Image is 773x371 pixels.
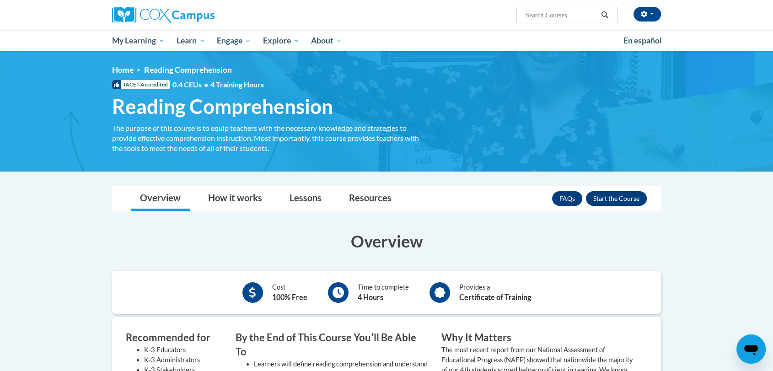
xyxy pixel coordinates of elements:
a: My Learning [106,30,171,51]
span: Explore [263,35,300,46]
button: Account Settings [633,7,661,22]
a: Cox Campus [112,7,286,23]
span: 0.4 CEUs [172,80,264,90]
span: 4 Training Hours [210,80,264,89]
span: En español [623,36,662,45]
b: 100% Free [272,293,307,301]
div: Time to complete [358,282,409,303]
h3: Why It Matters [441,331,633,345]
b: Certificate of Training [459,293,531,301]
a: Engage [211,30,257,51]
div: Cost [272,282,307,303]
span: Reading Comprehension [144,65,232,75]
a: Overview [131,187,190,211]
iframe: Button to launch messaging window [736,334,766,364]
span: My Learning [112,35,165,46]
button: Enroll [586,191,647,206]
img: Cox Campus [112,7,215,23]
span: Engage [217,35,251,46]
input: Search Courses [525,10,598,21]
span: Learn [177,35,205,46]
span: • [204,80,208,89]
a: FAQs [552,191,582,206]
span: Reading Comprehension [112,94,333,118]
a: How it works [199,187,271,211]
li: K-3 Educators [144,345,222,355]
h3: By the End of This Course Youʹll Be Able To [236,331,428,359]
button: Search [598,10,612,21]
b: 4 Hours [358,293,383,301]
div: The purpose of this course is to equip teachers with the necessary knowledge and strategies to pr... [112,123,428,153]
h3: Overview [112,230,661,253]
a: Explore [257,30,306,51]
div: Provides a [459,282,531,303]
a: Learn [171,30,211,51]
a: About [306,30,349,51]
a: Home [112,65,134,75]
span: IACET Accredited [112,80,170,89]
a: Resources [340,187,401,211]
span: About [311,35,342,46]
li: K-3 Administrators [144,355,222,365]
a: Lessons [280,187,331,211]
div: Main menu [98,30,675,51]
a: En español [617,31,668,50]
h3: Recommended for [126,331,222,345]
